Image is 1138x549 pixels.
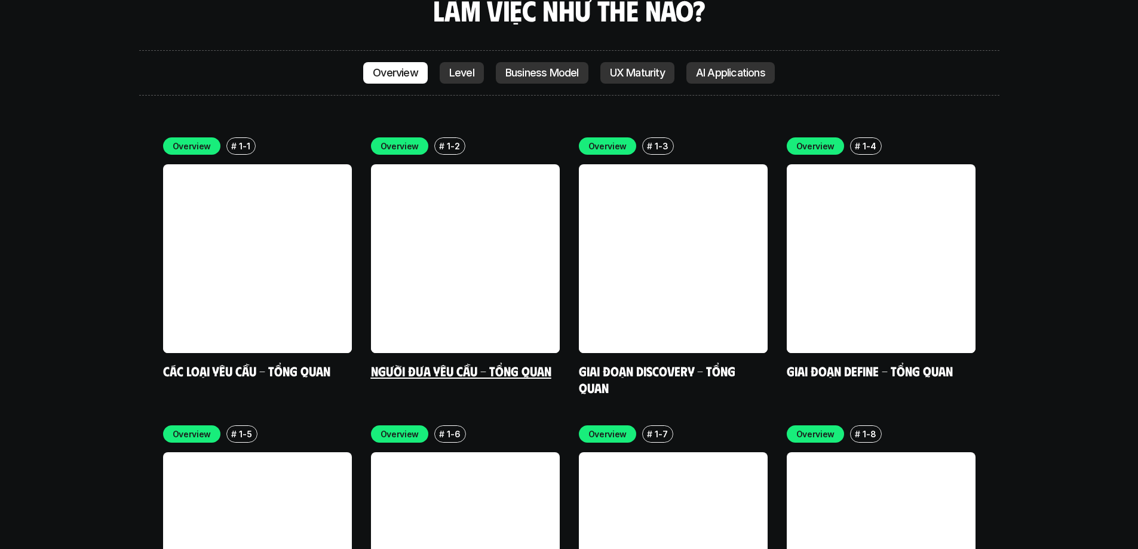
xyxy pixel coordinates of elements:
p: Overview [588,428,627,440]
p: 1-8 [863,428,876,440]
a: Giai đoạn Discovery - Tổng quan [579,363,738,395]
a: Các loại yêu cầu - Tổng quan [163,363,330,379]
h6: # [439,430,444,438]
h6: # [231,430,237,438]
p: 1-4 [863,140,876,152]
p: Business Model [505,67,579,79]
p: Level [449,67,474,79]
a: UX Maturity [600,62,674,84]
a: Level [440,62,484,84]
p: Overview [381,428,419,440]
p: Overview [173,140,211,152]
p: 1-7 [655,428,667,440]
a: AI Applications [686,62,775,84]
p: AI Applications [696,67,765,79]
p: 1-5 [239,428,251,440]
p: Overview [796,140,835,152]
h6: # [855,430,860,438]
h6: # [647,430,652,438]
p: Overview [796,428,835,440]
a: Overview [363,62,428,84]
p: UX Maturity [610,67,665,79]
p: 1-3 [655,140,668,152]
p: 1-2 [447,140,459,152]
p: 1-6 [447,428,460,440]
p: Overview [588,140,627,152]
p: Overview [373,67,418,79]
h6: # [855,142,860,151]
a: Business Model [496,62,588,84]
h6: # [439,142,444,151]
h6: # [647,142,652,151]
h6: # [231,142,237,151]
a: Người đưa yêu cầu - Tổng quan [371,363,551,379]
a: Giai đoạn Define - Tổng quan [787,363,953,379]
p: Overview [173,428,211,440]
p: Overview [381,140,419,152]
p: 1-1 [239,140,250,152]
